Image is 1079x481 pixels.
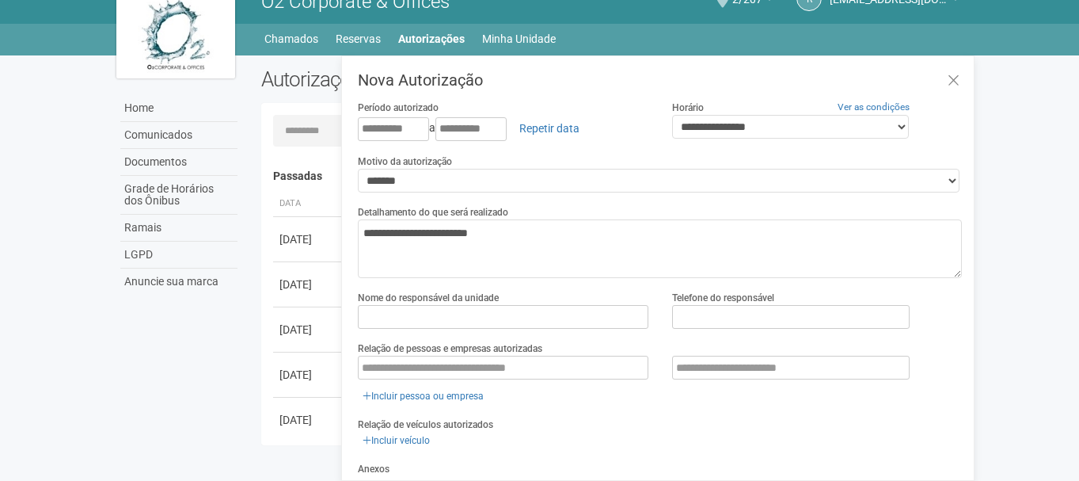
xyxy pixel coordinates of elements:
h4: Passadas [273,170,952,182]
a: Documentos [120,149,237,176]
a: Anuncie sua marca [120,269,237,295]
label: Período autorizado [358,101,439,115]
label: Anexos [358,462,389,476]
label: Relação de pessoas e empresas autorizadas [358,342,542,356]
a: Ver as condições [838,101,910,113]
div: a [358,115,648,142]
a: Reservas [336,28,381,50]
div: [DATE] [279,231,338,247]
div: [DATE] [279,367,338,383]
div: [DATE] [279,412,338,428]
h2: Autorizações [261,67,600,91]
label: Nome do responsável da unidade [358,291,499,305]
label: Motivo da autorização [358,155,452,169]
h3: Nova Autorização [358,72,962,88]
a: Autorizações [398,28,465,50]
a: LGPD [120,242,237,269]
a: Ramais [120,215,237,242]
a: Repetir data [509,115,590,142]
label: Relação de veículos autorizados [358,418,493,432]
a: Comunicados [120,122,237,149]
label: Horário [672,101,704,115]
div: [DATE] [279,277,338,292]
a: Incluir pessoa ou empresa [358,387,488,405]
a: Grade de Horários dos Ônibus [120,176,237,215]
th: Data [273,191,344,217]
label: Telefone do responsável [672,291,774,305]
a: Home [120,95,237,122]
label: Detalhamento do que será realizado [358,205,508,220]
div: [DATE] [279,322,338,338]
a: Minha Unidade [482,28,556,50]
a: Chamados [264,28,318,50]
a: Incluir veículo [358,432,435,449]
